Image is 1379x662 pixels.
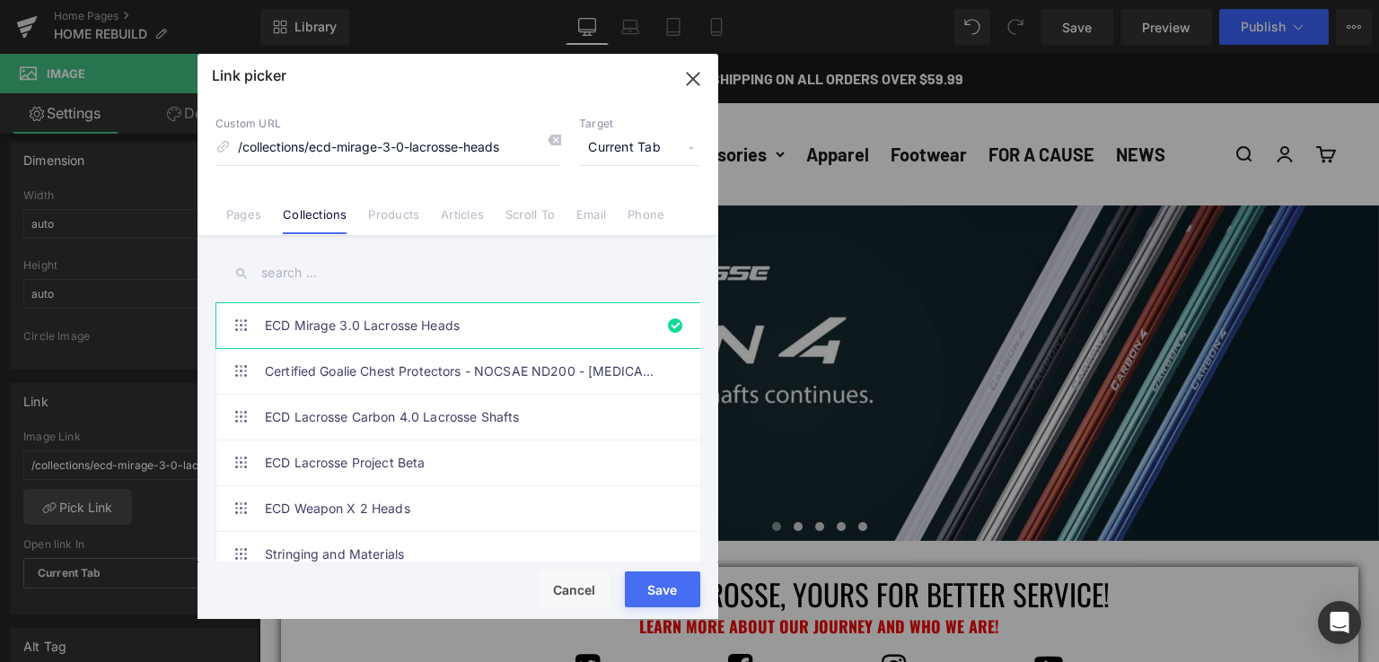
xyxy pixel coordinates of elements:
a: LEARN MORE ABOUT OUR JOURNEY AND WHO WE ARE! [380,561,740,584]
p: Target [579,117,700,131]
summary: Women's [297,86,386,115]
a: Collections [283,207,347,234]
a: NEWS [856,90,906,111]
summary: Accessories [408,86,525,115]
a: ECD Lacrosse Carbon 4.0 Lacrosse Shafts [265,395,660,440]
button: Save [625,571,700,607]
a: Articles [441,207,484,234]
img: Top String Lacrosse [43,80,193,121]
a: Stringing and Materials [265,532,660,577]
a: Phone [628,207,664,234]
input: search ... [215,253,700,293]
div: Open Intercom Messenger [1318,601,1361,644]
a: Email [576,207,606,234]
p: FREE SHIPPING ON ALL ORDERS OVER $59.99 [416,13,704,37]
a: ECD Weapon X 2 Heads [265,486,660,531]
a: ECD Mirage 3.0 Lacrosse Heads [265,303,660,348]
p: Link picker [212,66,286,84]
div: TOP STRING LACROSSE, YOURS FOR BETTER SERVICE! [35,513,1085,569]
a: FOR A CAUSE [729,90,835,111]
input: https://gempages.net [215,131,561,165]
a: ECD Lacrosse Project Beta [265,440,660,485]
a: Products [368,207,419,234]
a: Certified Goalie Chest Protectors - NOCSAE ND200 - [MEDICAL_DATA] [265,349,660,394]
a: Footwear [631,90,707,111]
summary: Men's [215,86,276,115]
a: Scroll To [505,207,555,234]
a: Pages [226,207,261,234]
button: Cancel [539,571,610,607]
p: Custom URL [215,117,561,131]
a: Apparel [547,90,610,111]
span: Current Tab [579,131,700,165]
